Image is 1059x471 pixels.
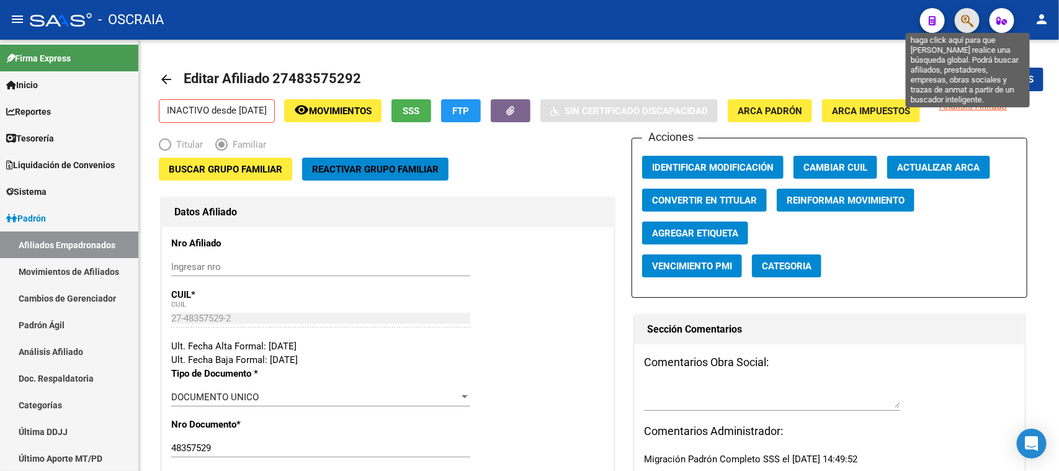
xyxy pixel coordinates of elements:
[947,74,1034,86] span: Guardar cambios
[6,105,51,119] span: Reportes
[6,185,47,199] span: Sistema
[6,158,115,172] span: Liquidación de Convenios
[171,367,301,380] p: Tipo de Documento *
[159,99,275,123] p: INACTIVO desde [DATE]
[832,105,910,117] span: ARCA Impuestos
[752,254,821,277] button: Categoria
[777,189,914,212] button: Reinformar Movimiento
[642,156,784,179] button: Identificar Modificación
[391,99,431,122] button: SSS
[302,158,449,181] button: Reactivar Grupo Familiar
[652,228,738,239] span: Agregar Etiqueta
[762,261,811,272] span: Categoria
[897,162,980,173] span: Actualizar ARCA
[6,78,38,92] span: Inicio
[939,101,1007,112] span: Análisis Afiliado
[652,162,774,173] span: Identificar Modificación
[644,423,1016,440] h3: Comentarios Administrador:
[10,12,25,27] mat-icon: menu
[159,72,174,87] mat-icon: arrow_back
[171,138,203,151] span: Titular
[1034,12,1049,27] mat-icon: person
[922,68,1043,91] button: Guardar cambios
[652,261,732,272] span: Vencimiento PMI
[294,102,309,117] mat-icon: remove_red_eye
[6,212,46,225] span: Padrón
[159,141,279,153] mat-radio-group: Elija una opción
[159,158,292,181] button: Buscar Grupo Familiar
[98,6,164,34] span: - OSCRAIA
[171,418,301,431] p: Nro Documento
[6,52,71,65] span: Firma Express
[887,156,990,179] button: Actualizar ARCA
[642,189,767,212] button: Convertir en Titular
[822,99,920,122] button: ARCA Impuestos
[1017,429,1047,459] div: Open Intercom Messenger
[171,339,604,353] div: Ult. Fecha Alta Formal: [DATE]
[312,164,439,175] span: Reactivar Grupo Familiar
[787,195,905,206] span: Reinformar Movimiento
[642,128,698,146] h3: Acciones
[932,71,947,86] mat-icon: save
[644,354,1016,371] h3: Comentarios Obra Social:
[228,138,266,151] span: Familiar
[403,105,420,117] span: SSS
[565,105,708,117] span: Sin Certificado Discapacidad
[793,156,877,179] button: Cambiar CUIL
[309,105,372,117] span: Movimientos
[171,236,301,250] p: Nro Afiliado
[540,99,718,122] button: Sin Certificado Discapacidad
[171,288,301,302] p: CUIL
[441,99,481,122] button: FTP
[171,353,604,367] div: Ult. Fecha Baja Formal: [DATE]
[652,195,757,206] span: Convertir en Titular
[284,99,382,122] button: Movimientos
[184,71,361,86] span: Editar Afiliado 27483575292
[642,222,748,244] button: Agregar Etiqueta
[174,202,601,222] h1: Datos Afiliado
[728,99,812,122] button: ARCA Padrón
[453,105,470,117] span: FTP
[803,162,867,173] span: Cambiar CUIL
[642,254,742,277] button: Vencimiento PMI
[169,164,282,175] span: Buscar Grupo Familiar
[647,320,1012,339] h1: Sección Comentarios
[171,392,259,403] span: DOCUMENTO UNICO
[6,132,54,145] span: Tesorería
[738,105,802,117] span: ARCA Padrón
